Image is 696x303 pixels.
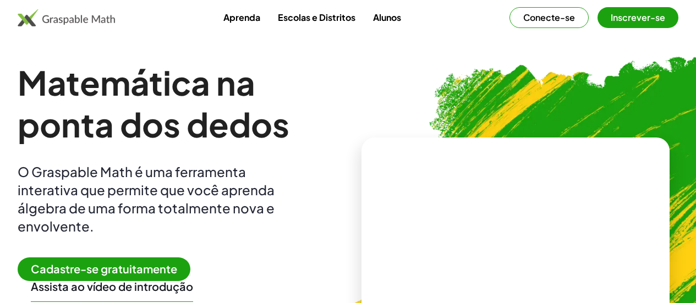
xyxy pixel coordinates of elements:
font: Escolas e Distritos [278,12,355,23]
font: O Graspable Math é uma ferramenta interativa que permite que você aprenda álgebra de uma forma to... [18,163,275,234]
button: Inscrever-se [598,7,678,28]
font: Inscrever-se [611,12,665,23]
font: Assista ao vídeo de introdução [31,279,193,293]
font: Cadastre-se gratuitamente [31,262,177,276]
font: Alunos [373,12,401,23]
font: Conecte-se [523,12,575,23]
button: Assista ao vídeo de introdução [31,279,193,294]
font: Aprenda [223,12,260,23]
video: O que é isso? Isto é notação matemática dinâmica. A notação matemática dinâmica desempenha um pap... [433,186,598,269]
a: Alunos [364,7,410,27]
a: Aprenda [215,7,269,27]
button: Conecte-se [509,7,589,28]
a: Escolas e Distritos [269,7,364,27]
font: Matemática na ponta dos dedos [18,62,289,145]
